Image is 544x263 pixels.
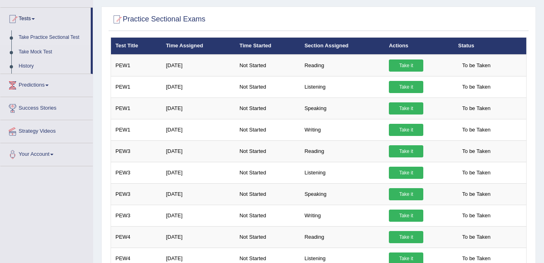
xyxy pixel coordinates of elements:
[458,145,495,157] span: To be Taken
[162,140,235,162] td: [DATE]
[0,120,93,140] a: Strategy Videos
[389,210,423,222] a: Take it
[235,76,300,98] td: Not Started
[0,8,91,28] a: Tests
[162,119,235,140] td: [DATE]
[389,59,423,72] a: Take it
[162,76,235,98] td: [DATE]
[111,205,162,226] td: PEW3
[300,183,385,205] td: Speaking
[235,98,300,119] td: Not Started
[300,98,385,119] td: Speaking
[15,30,91,45] a: Take Practice Sectional Test
[15,45,91,59] a: Take Mock Test
[300,38,385,55] th: Section Assigned
[15,59,91,74] a: History
[458,210,495,222] span: To be Taken
[458,188,495,200] span: To be Taken
[162,162,235,183] td: [DATE]
[111,55,162,76] td: PEW1
[300,226,385,248] td: Reading
[111,183,162,205] td: PEW3
[235,183,300,205] td: Not Started
[111,162,162,183] td: PEW3
[300,55,385,76] td: Reading
[389,124,423,136] a: Take it
[458,124,495,136] span: To be Taken
[235,162,300,183] td: Not Started
[111,226,162,248] td: PEW4
[458,231,495,243] span: To be Taken
[235,38,300,55] th: Time Started
[389,167,423,179] a: Take it
[0,97,93,117] a: Success Stories
[111,13,205,25] h2: Practice Sectional Exams
[458,81,495,93] span: To be Taken
[389,102,423,115] a: Take it
[300,119,385,140] td: Writing
[162,55,235,76] td: [DATE]
[300,140,385,162] td: Reading
[458,59,495,72] span: To be Taken
[389,188,423,200] a: Take it
[162,183,235,205] td: [DATE]
[162,98,235,119] td: [DATE]
[235,205,300,226] td: Not Started
[111,98,162,119] td: PEW1
[235,55,300,76] td: Not Started
[162,38,235,55] th: Time Assigned
[458,167,495,179] span: To be Taken
[389,145,423,157] a: Take it
[389,81,423,93] a: Take it
[300,162,385,183] td: Listening
[235,140,300,162] td: Not Started
[162,205,235,226] td: [DATE]
[162,226,235,248] td: [DATE]
[458,102,495,115] span: To be Taken
[111,76,162,98] td: PEW1
[0,143,93,163] a: Your Account
[0,74,93,94] a: Predictions
[454,38,526,55] th: Status
[111,140,162,162] td: PEW3
[384,38,454,55] th: Actions
[111,38,162,55] th: Test Title
[389,231,423,243] a: Take it
[235,226,300,248] td: Not Started
[111,119,162,140] td: PEW1
[300,76,385,98] td: Listening
[300,205,385,226] td: Writing
[235,119,300,140] td: Not Started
